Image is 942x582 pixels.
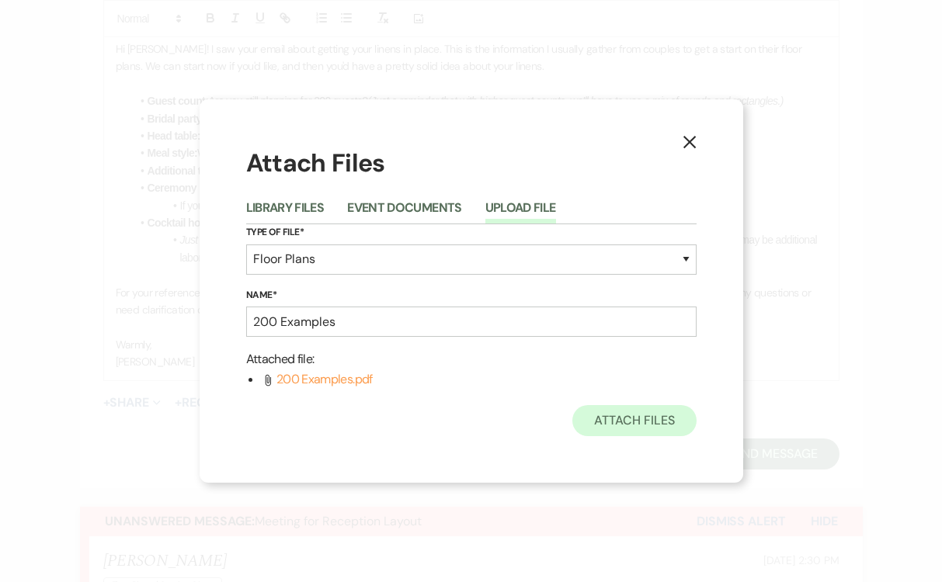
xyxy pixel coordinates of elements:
label: Name* [246,287,697,304]
button: Event Documents [347,202,461,223]
button: Library Files [246,202,325,223]
h1: Attach Files [246,146,697,181]
label: Type of File* [246,224,697,241]
span: 200 Examples.pdf [276,371,373,387]
button: Attach Files [572,405,696,436]
button: Upload File [485,202,556,223]
p: Attached file : [246,349,697,369]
